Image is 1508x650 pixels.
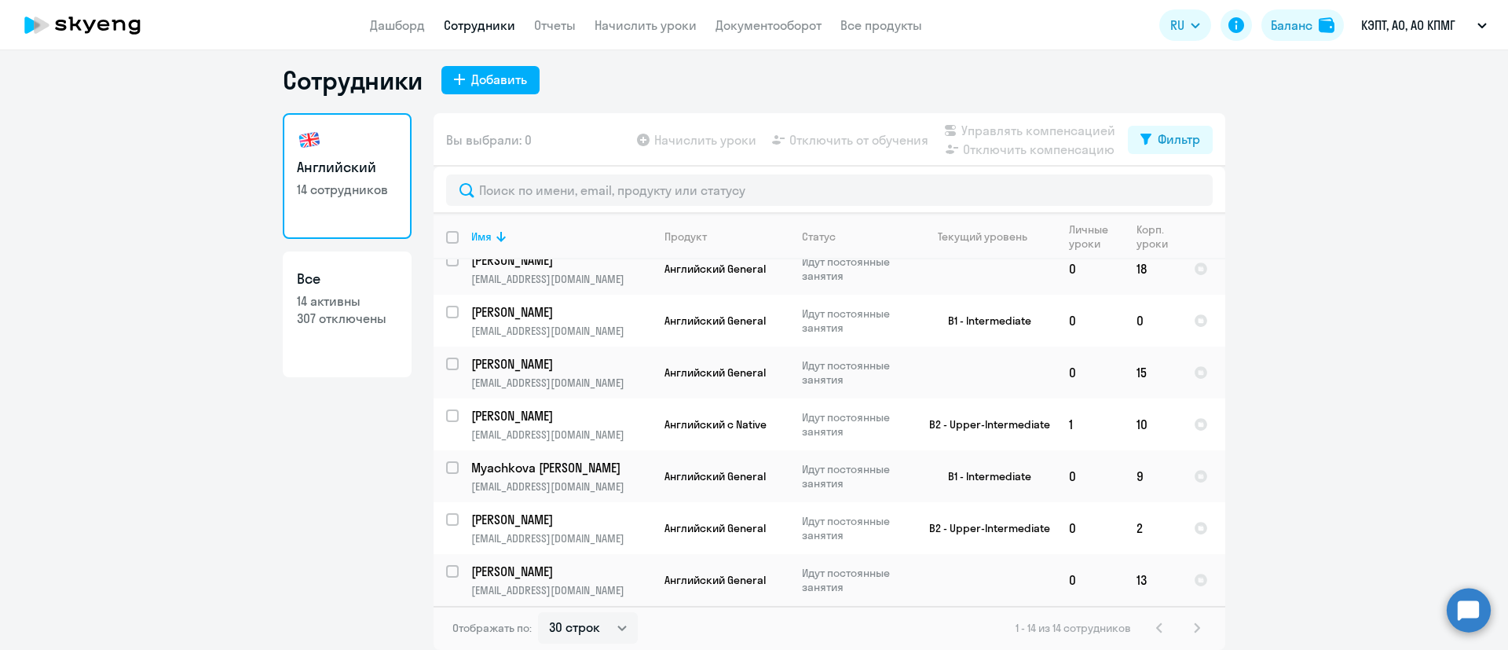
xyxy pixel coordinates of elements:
div: Статус [802,230,836,244]
a: [PERSON_NAME] [471,407,651,424]
span: Английский General [664,365,766,380]
p: [PERSON_NAME] [471,407,649,424]
p: 14 активны [297,292,397,310]
span: Английский с Native [664,417,767,431]
p: Идут постоянные занятия [802,358,910,387]
img: english [297,127,322,152]
td: 1 [1056,398,1124,450]
h3: Английский [297,157,397,178]
p: [PERSON_NAME] [471,252,649,269]
div: Личные уроки [1069,222,1113,251]
a: Дашборд [370,17,425,33]
td: 0 [1056,554,1124,606]
span: 1 - 14 из 14 сотрудников [1016,621,1131,635]
div: Корп. уроки [1136,222,1180,251]
p: [PERSON_NAME] [471,563,649,580]
p: [EMAIL_ADDRESS][DOMAIN_NAME] [471,376,651,390]
div: Личные уроки [1069,222,1123,251]
span: Английский General [664,262,766,276]
p: Идут постоянные занятия [802,514,910,542]
td: 10 [1124,398,1181,450]
div: Баланс [1271,16,1312,35]
p: [EMAIL_ADDRESS][DOMAIN_NAME] [471,428,651,442]
p: [EMAIL_ADDRESS][DOMAIN_NAME] [471,479,651,494]
div: Фильтр [1158,130,1200,149]
p: Идут постоянные занятия [802,307,910,335]
td: 13 [1124,554,1181,606]
span: Вы выбрали: 0 [446,130,532,149]
p: Идут постоянные занятия [802,255,910,283]
td: 0 [1056,295,1124,347]
p: [EMAIL_ADDRESS][DOMAIN_NAME] [471,583,651,597]
div: Статус [802,230,910,244]
td: 0 [1056,243,1124,295]
a: [PERSON_NAME] [471,511,651,528]
p: Идут постоянные занятия [802,462,910,490]
p: Myachkova [PERSON_NAME] [471,459,649,476]
button: КЭПТ, АО, АО КПМГ [1353,6,1495,44]
td: B1 - Intermediate [910,450,1056,502]
p: [EMAIL_ADDRESS][DOMAIN_NAME] [471,324,651,338]
td: B2 - Upper-Intermediate [910,502,1056,554]
p: [PERSON_NAME] [471,303,649,321]
span: Английский General [664,314,766,328]
td: 2 [1124,502,1181,554]
td: B1 - Intermediate [910,295,1056,347]
td: 0 [1124,295,1181,347]
p: Идут постоянные занятия [802,410,910,439]
span: Английский General [664,521,766,535]
td: 0 [1056,450,1124,502]
a: Начислить уроки [595,17,697,33]
div: Имя [471,230,492,244]
p: Идут постоянные занятия [802,566,910,594]
a: Все продукты [840,17,922,33]
span: Английский General [664,573,766,587]
div: Продукт [664,230,789,244]
td: B2 - Upper-Intermediate [910,398,1056,450]
p: КЭПТ, АО, АО КПМГ [1361,16,1455,35]
p: [PERSON_NAME] [471,511,649,528]
div: Имя [471,230,651,244]
span: Английский General [664,469,766,483]
p: [EMAIL_ADDRESS][DOMAIN_NAME] [471,531,651,545]
a: Документооборот [716,17,822,33]
td: 9 [1124,450,1181,502]
td: 15 [1124,347,1181,398]
a: [PERSON_NAME] [471,303,651,321]
div: Добавить [471,70,527,89]
img: balance [1319,17,1334,33]
button: RU [1159,9,1211,41]
a: Отчеты [534,17,576,33]
h1: Сотрудники [283,64,423,96]
a: Все14 активны307 отключены [283,252,412,377]
p: 14 сотрудников [297,181,397,198]
p: [PERSON_NAME] [471,355,649,373]
div: Текущий уровень [923,230,1056,244]
p: 307 отключены [297,310,397,327]
div: Продукт [664,230,707,244]
input: Поиск по имени, email, продукту или статусу [446,174,1213,206]
a: [PERSON_NAME] [471,563,651,580]
a: [PERSON_NAME] [471,252,651,269]
div: Корп. уроки [1136,222,1170,251]
a: [PERSON_NAME] [471,355,651,373]
h3: Все [297,269,397,289]
button: Фильтр [1128,126,1213,154]
td: 0 [1056,502,1124,554]
div: Текущий уровень [938,230,1027,244]
td: 0 [1056,347,1124,398]
a: Сотрудники [444,17,515,33]
button: Добавить [441,66,540,94]
a: Myachkova [PERSON_NAME] [471,459,651,476]
button: Балансbalance [1261,9,1344,41]
a: Английский14 сотрудников [283,113,412,239]
td: 18 [1124,243,1181,295]
span: Отображать по: [452,621,532,635]
span: RU [1170,16,1184,35]
p: [EMAIL_ADDRESS][DOMAIN_NAME] [471,272,651,286]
